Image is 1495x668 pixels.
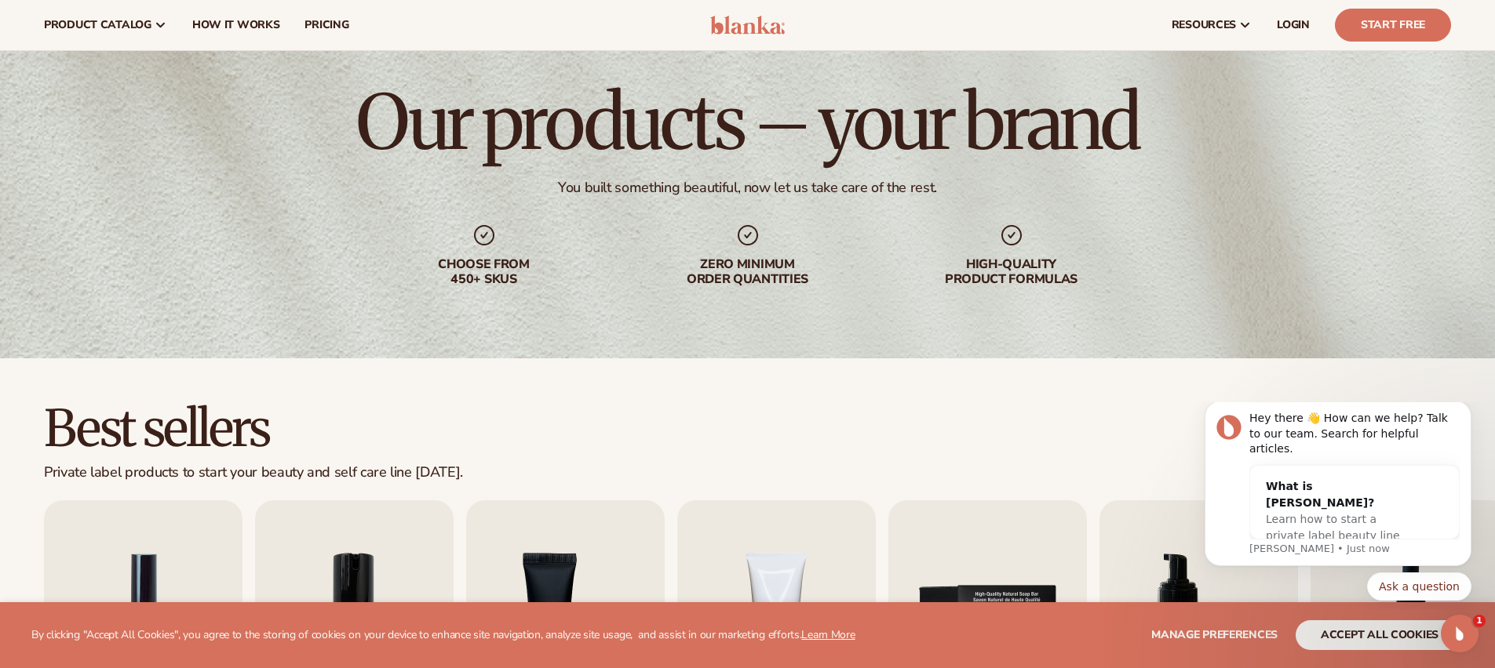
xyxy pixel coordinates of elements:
[801,627,855,642] a: Learn More
[1335,9,1451,42] a: Start Free
[1181,402,1495,610] iframe: Intercom notifications message
[68,9,279,137] div: Message content
[710,16,785,34] img: logo
[192,19,280,31] span: How It Works
[1473,615,1486,627] span: 1
[44,19,151,31] span: product catalog
[911,257,1112,287] div: High-quality product formulas
[24,170,290,198] div: Quick reply options
[384,257,585,287] div: Choose from 450+ Skus
[69,64,246,171] div: What is [PERSON_NAME]?Learn how to start a private label beauty line with [PERSON_NAME]
[304,19,348,31] span: pricing
[356,85,1138,160] h1: Our products – your brand
[1172,19,1236,31] span: resources
[68,9,279,55] div: Hey there 👋 How can we help? Talk to our team. Search for helpful articles.
[31,629,855,642] p: By clicking "Accept All Cookies", you agree to the storing of cookies on your device to enhance s...
[68,140,279,154] p: Message from Lee, sent Just now
[1151,627,1278,642] span: Manage preferences
[85,111,219,156] span: Learn how to start a private label beauty line with [PERSON_NAME]
[647,257,848,287] div: Zero minimum order quantities
[1296,620,1464,650] button: accept all cookies
[1277,19,1310,31] span: LOGIN
[1441,615,1479,652] iframe: Intercom live chat
[44,402,463,455] h2: Best sellers
[85,76,231,109] div: What is [PERSON_NAME]?
[186,170,290,198] button: Quick reply: Ask a question
[1151,620,1278,650] button: Manage preferences
[35,13,60,38] img: Profile image for Lee
[44,464,463,481] div: Private label products to start your beauty and self care line [DATE].
[558,179,937,197] div: You built something beautiful, now let us take care of the rest.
